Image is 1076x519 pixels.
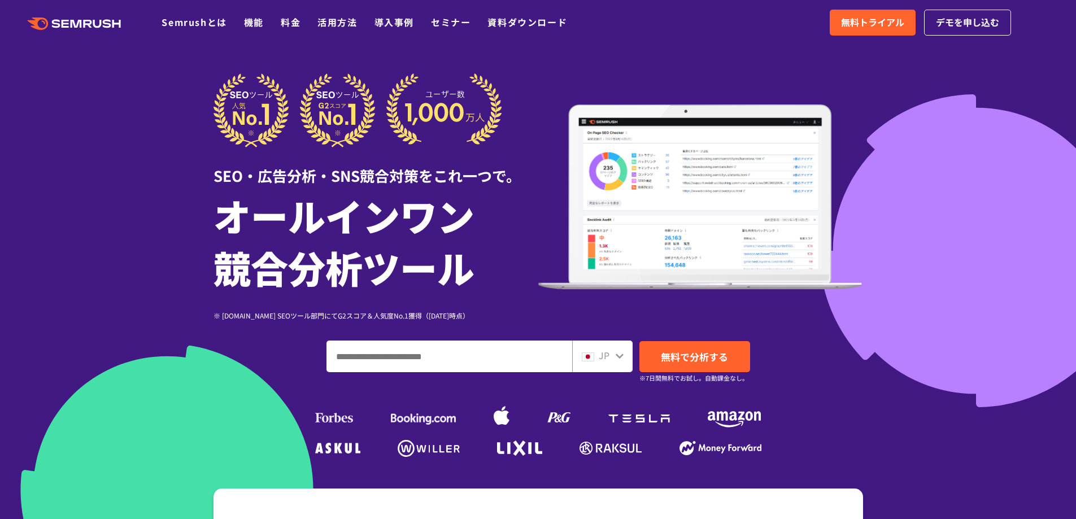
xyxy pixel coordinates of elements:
input: ドメイン、キーワードまたはURLを入力してください [327,341,572,372]
a: 無料トライアル [830,10,916,36]
small: ※7日間無料でお試し。自動課金なし。 [639,373,748,383]
div: ※ [DOMAIN_NAME] SEOツール部門にてG2スコア＆人気度No.1獲得（[DATE]時点） [214,310,538,321]
span: JP [599,348,609,362]
a: 導入事例 [374,15,414,29]
div: SEO・広告分析・SNS競合対策をこれ一つで。 [214,147,538,186]
a: 活用方法 [317,15,357,29]
a: 資料ダウンロード [487,15,567,29]
h1: オールインワン 競合分析ツール [214,189,538,293]
a: セミナー [431,15,471,29]
span: 無料で分析する [661,350,728,364]
a: 機能 [244,15,264,29]
a: デモを申し込む [924,10,1011,36]
span: デモを申し込む [936,15,999,30]
a: Semrushとは [162,15,226,29]
span: 無料トライアル [841,15,904,30]
a: 無料で分析する [639,341,750,372]
a: 料金 [281,15,300,29]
